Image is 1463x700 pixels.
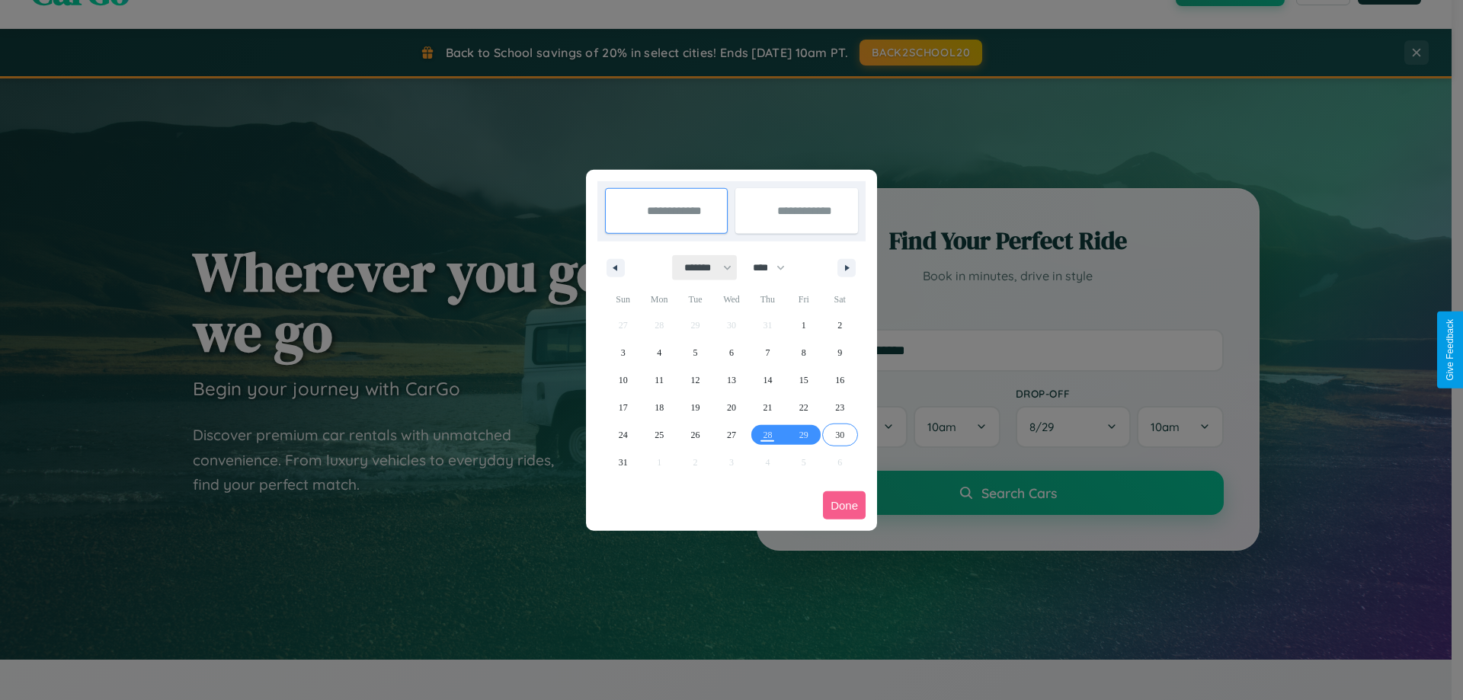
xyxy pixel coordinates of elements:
[786,394,821,421] button: 22
[619,394,628,421] span: 17
[619,449,628,476] span: 31
[750,366,786,394] button: 14
[677,366,713,394] button: 12
[713,421,749,449] button: 27
[786,421,821,449] button: 29
[641,339,677,366] button: 4
[713,287,749,312] span: Wed
[621,339,626,366] span: 3
[837,339,842,366] span: 9
[713,366,749,394] button: 13
[655,366,664,394] span: 11
[619,366,628,394] span: 10
[1445,319,1455,381] div: Give Feedback
[799,421,808,449] span: 29
[822,366,858,394] button: 16
[655,394,664,421] span: 18
[641,287,677,312] span: Mon
[605,366,641,394] button: 10
[641,394,677,421] button: 18
[786,366,821,394] button: 15
[765,339,770,366] span: 7
[750,421,786,449] button: 28
[822,339,858,366] button: 9
[763,421,772,449] span: 28
[822,312,858,339] button: 2
[750,339,786,366] button: 7
[823,491,866,519] button: Done
[677,339,713,366] button: 5
[691,394,700,421] span: 19
[641,366,677,394] button: 11
[799,394,808,421] span: 22
[605,287,641,312] span: Sun
[786,339,821,366] button: 8
[657,339,661,366] span: 4
[641,421,677,449] button: 25
[835,366,844,394] span: 16
[837,312,842,339] span: 2
[605,394,641,421] button: 17
[786,312,821,339] button: 1
[677,421,713,449] button: 26
[835,394,844,421] span: 23
[605,421,641,449] button: 24
[727,366,736,394] span: 13
[799,366,808,394] span: 15
[691,421,700,449] span: 26
[786,287,821,312] span: Fri
[693,339,698,366] span: 5
[729,339,734,366] span: 6
[763,366,772,394] span: 14
[750,394,786,421] button: 21
[763,394,772,421] span: 21
[802,312,806,339] span: 1
[727,421,736,449] span: 27
[822,394,858,421] button: 23
[835,421,844,449] span: 30
[750,287,786,312] span: Thu
[802,339,806,366] span: 8
[727,394,736,421] span: 20
[677,287,713,312] span: Tue
[713,394,749,421] button: 20
[677,394,713,421] button: 19
[691,366,700,394] span: 12
[619,421,628,449] span: 24
[713,339,749,366] button: 6
[822,421,858,449] button: 30
[822,287,858,312] span: Sat
[605,449,641,476] button: 31
[605,339,641,366] button: 3
[655,421,664,449] span: 25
